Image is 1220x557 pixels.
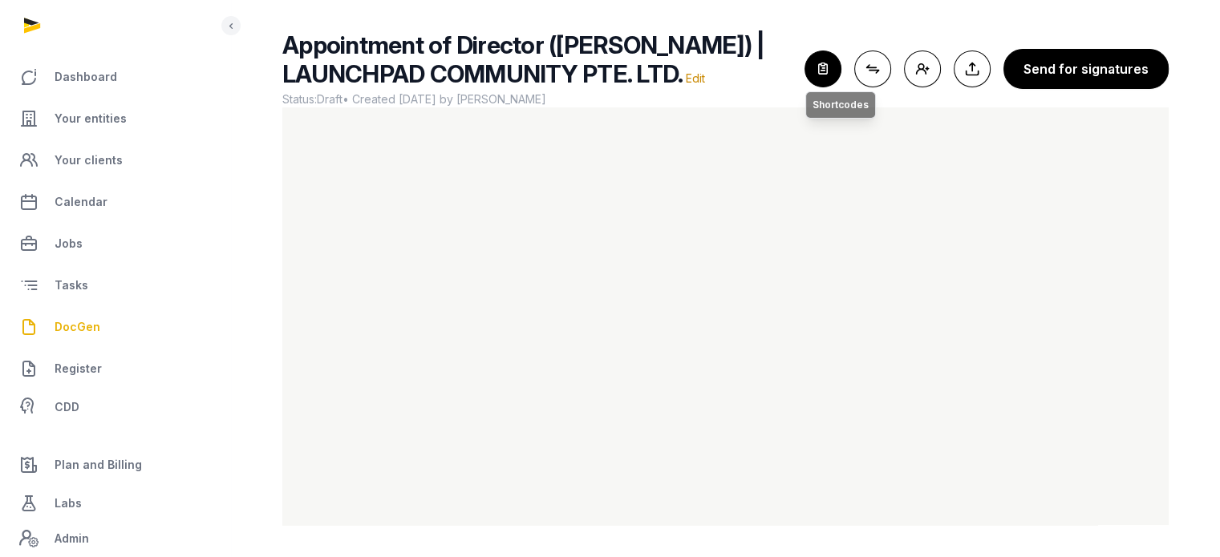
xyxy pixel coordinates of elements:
[55,192,107,212] span: Calendar
[13,446,217,484] a: Plan and Billing
[13,484,217,523] a: Labs
[55,67,117,87] span: Dashboard
[13,391,217,423] a: CDD
[13,523,217,555] a: Admin
[55,455,142,474] span: Plan and Billing
[13,99,217,138] a: Your entities
[813,99,869,111] span: Shortcodes
[805,50,841,87] button: Shortcodes
[282,91,792,107] span: Status: • Created [DATE] by [PERSON_NAME]
[55,234,83,253] span: Jobs
[13,349,217,388] a: Register
[1003,49,1169,89] button: Send for signatures
[282,30,764,88] span: Appointment of Director ([PERSON_NAME]) | LAUNCHPAD COMMUNITY PTE. LTD.
[13,183,217,221] a: Calendar
[55,398,79,417] span: CDD
[55,317,100,337] span: DocGen
[13,58,217,96] a: Dashboard
[13,224,217,263] a: Jobs
[686,71,705,85] span: Edit
[55,109,127,128] span: Your entities
[55,151,123,170] span: Your clients
[55,494,82,513] span: Labs
[55,359,102,378] span: Register
[317,92,342,106] span: Draft
[55,529,89,548] span: Admin
[13,266,217,305] a: Tasks
[55,276,88,295] span: Tasks
[13,308,217,346] a: DocGen
[13,141,217,180] a: Your clients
